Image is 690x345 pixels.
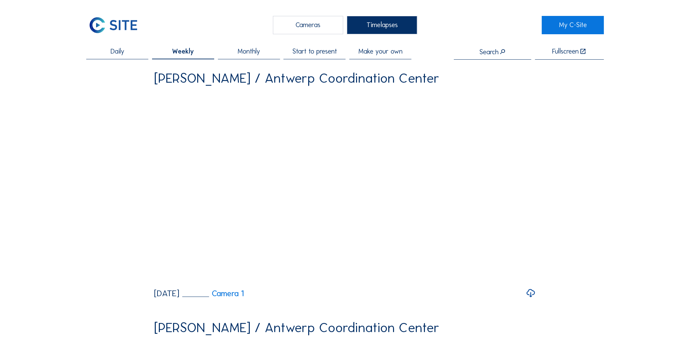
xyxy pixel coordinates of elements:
[111,48,124,55] span: Daily
[182,289,244,298] a: Camera 1
[238,48,260,55] span: Monthly
[86,16,148,34] a: C-SITE Logo
[154,289,179,298] div: [DATE]
[154,72,439,85] div: [PERSON_NAME] / Antwerp Coordination Center
[86,16,141,34] img: C-SITE Logo
[358,48,403,55] span: Make your own
[273,16,343,34] div: Cameras
[154,91,536,282] video: Your browser does not support the video tag.
[347,16,417,34] div: Timelapses
[542,16,604,34] a: My C-Site
[292,48,337,55] span: Start to present
[172,48,194,55] span: Weekly
[154,321,439,334] div: [PERSON_NAME] / Antwerp Coordination Center
[552,48,579,55] div: Fullscreen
